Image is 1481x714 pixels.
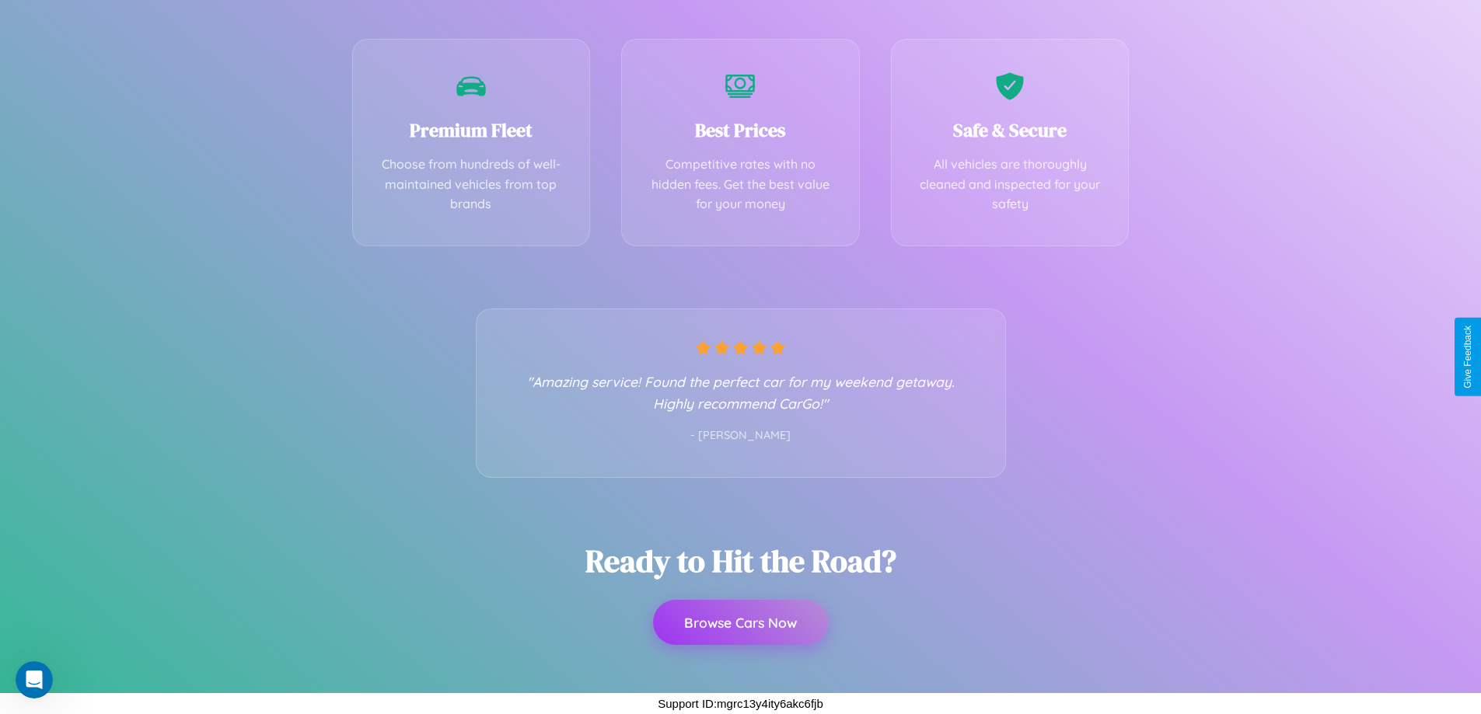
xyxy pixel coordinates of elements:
[376,155,567,214] p: Choose from hundreds of well-maintained vehicles from top brands
[653,600,828,645] button: Browse Cars Now
[585,540,896,582] h2: Ready to Hit the Road?
[376,117,567,143] h3: Premium Fleet
[915,117,1106,143] h3: Safe & Secure
[16,661,53,698] iframe: Intercom live chat
[645,155,836,214] p: Competitive rates with no hidden fees. Get the best value for your money
[1462,326,1473,388] div: Give Feedback
[508,426,974,446] p: - [PERSON_NAME]
[645,117,836,143] h3: Best Prices
[508,371,974,414] p: "Amazing service! Found the perfect car for my weekend getaway. Highly recommend CarGo!"
[915,155,1106,214] p: All vehicles are thoroughly cleaned and inspected for your safety
[658,693,823,714] p: Support ID: mgrc13y4ity6akc6fjb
